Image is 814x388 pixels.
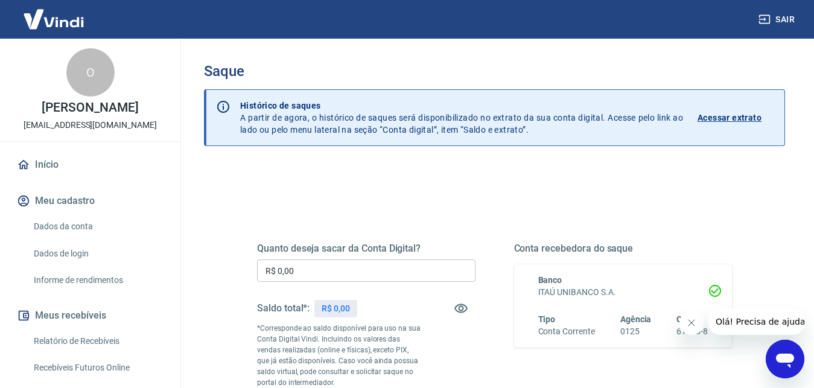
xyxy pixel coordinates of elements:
h6: 61396-8 [676,325,708,338]
button: Meu cadastro [14,188,166,214]
h5: Saldo total*: [257,302,310,314]
a: Informe de rendimentos [29,268,166,293]
span: Banco [538,275,562,285]
h5: Conta recebedora do saque [514,243,733,255]
button: Meus recebíveis [14,302,166,329]
span: Agência [620,314,652,324]
h6: ITAÚ UNIBANCO S.A. [538,286,708,299]
a: Relatório de Recebíveis [29,329,166,354]
button: Sair [756,8,800,31]
span: Tipo [538,314,556,324]
h3: Saque [204,63,785,80]
div: O [66,48,115,97]
iframe: Mensagem da empresa [708,308,804,335]
a: Dados da conta [29,214,166,239]
p: [EMAIL_ADDRESS][DOMAIN_NAME] [24,119,157,132]
p: [PERSON_NAME] [42,101,138,114]
span: Olá! Precisa de ajuda? [7,8,101,18]
h5: Quanto deseja sacar da Conta Digital? [257,243,475,255]
a: Acessar extrato [698,100,775,136]
p: *Corresponde ao saldo disponível para uso na sua Conta Digital Vindi. Incluindo os valores das ve... [257,323,421,388]
p: R$ 0,00 [322,302,350,315]
p: Histórico de saques [240,100,683,112]
iframe: Fechar mensagem [679,311,704,335]
iframe: Botão para abrir a janela de mensagens [766,340,804,378]
a: Recebíveis Futuros Online [29,355,166,380]
a: Dados de login [29,241,166,266]
p: A partir de agora, o histórico de saques será disponibilizado no extrato da sua conta digital. Ac... [240,100,683,136]
a: Início [14,151,166,178]
p: Acessar extrato [698,112,762,124]
h6: 0125 [620,325,652,338]
span: Conta [676,314,699,324]
h6: Conta Corrente [538,325,595,338]
img: Vindi [14,1,93,37]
